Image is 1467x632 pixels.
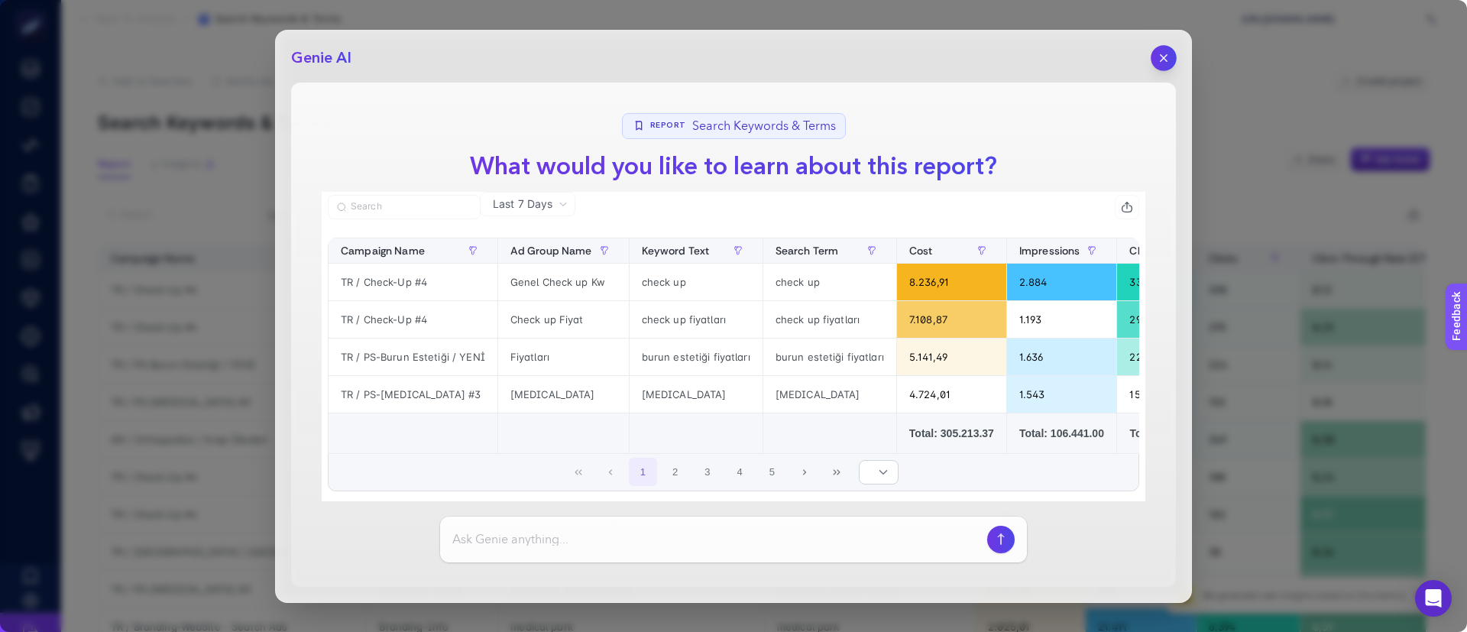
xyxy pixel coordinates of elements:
[493,196,552,212] span: Last 7 Days
[452,530,981,549] input: Ask Genie anything...
[763,339,896,375] div: burun estetiği fiyatları
[725,458,754,487] button: 4
[630,376,763,413] div: [MEDICAL_DATA]
[9,5,58,17] span: Feedback
[329,301,497,338] div: TR / Check-Up #4
[322,216,1145,519] div: Last 7 Days
[758,458,787,487] button: 5
[1007,264,1117,300] div: 2.884
[692,117,836,135] span: Search Keywords & Terms
[909,245,933,257] span: Cost
[630,301,763,338] div: check up fiyatları
[897,376,1006,413] div: 4.724,01
[1415,580,1452,617] div: Open Intercom Messenger
[498,339,629,375] div: Fiyatları
[1129,245,1159,257] span: Clicks
[1019,426,1105,441] div: Total: 106.441.00
[1117,301,1220,338] div: 295
[1129,426,1208,441] div: Total: 26.429.00
[291,47,351,69] h2: Genie AI
[329,339,497,375] div: TR / PS-Burun Estetiği / YENİ
[351,201,471,212] input: Search
[763,301,896,338] div: check up fiyatları
[1117,339,1220,375] div: 224
[510,245,592,257] span: Ad Group Name
[897,301,1006,338] div: 7.108,87
[329,264,497,300] div: TR / Check-Up #4
[630,264,763,300] div: check up
[329,376,497,413] div: TR / PS-[MEDICAL_DATA] #3
[693,458,722,487] button: 3
[763,376,896,413] div: [MEDICAL_DATA]
[1019,245,1080,257] span: Impressions
[629,458,658,487] button: 1
[630,339,763,375] div: burun estetiği fiyatları
[763,264,896,300] div: check up
[1117,376,1220,413] div: 155
[909,426,994,441] div: Total: 305.213.37
[341,245,425,257] span: Campaign Name
[642,245,710,257] span: Keyword Text
[1117,264,1220,300] div: 338
[498,376,629,413] div: [MEDICAL_DATA]
[498,301,629,338] div: Check up Fiyat
[1007,339,1117,375] div: 1.636
[897,264,1006,300] div: 8.236,91
[458,148,1009,185] h1: What would you like to learn about this report?
[650,120,686,131] span: Report
[776,245,839,257] span: Search Term
[498,264,629,300] div: Genel Check up Kw
[897,339,1006,375] div: 5.141,49
[1007,376,1117,413] div: 1.543
[1007,301,1117,338] div: 1.193
[661,458,690,487] button: 2
[822,458,851,487] button: Last Page
[790,458,819,487] button: Next Page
